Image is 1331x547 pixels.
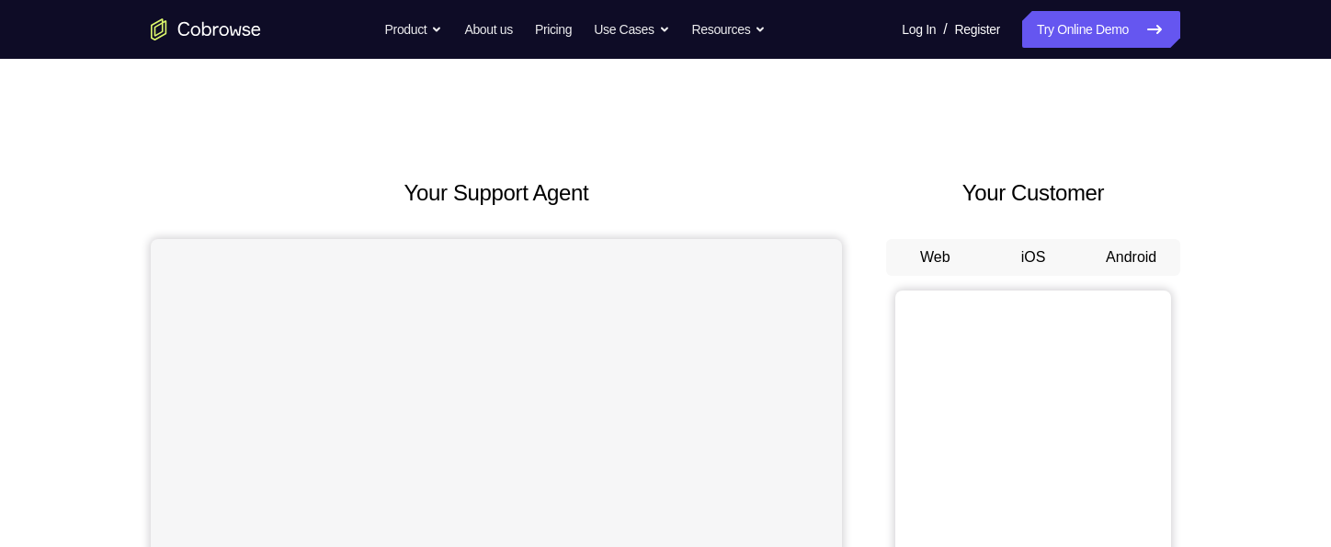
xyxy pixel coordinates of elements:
[692,11,767,48] button: Resources
[886,239,984,276] button: Web
[151,177,842,210] h2: Your Support Agent
[151,18,261,40] a: Go to the home page
[1082,239,1180,276] button: Android
[385,11,443,48] button: Product
[535,11,572,48] a: Pricing
[943,18,947,40] span: /
[902,11,936,48] a: Log In
[594,11,669,48] button: Use Cases
[955,11,1000,48] a: Register
[464,11,512,48] a: About us
[886,177,1180,210] h2: Your Customer
[984,239,1083,276] button: iOS
[1022,11,1180,48] a: Try Online Demo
